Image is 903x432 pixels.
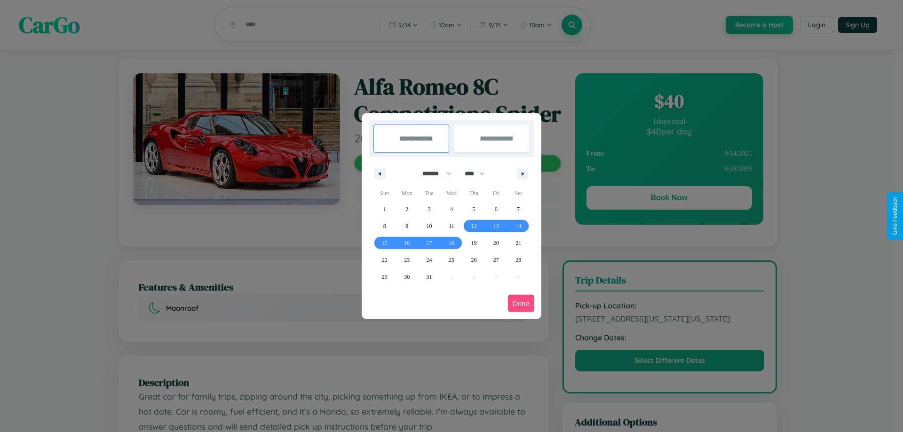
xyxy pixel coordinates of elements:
[427,235,432,251] span: 17
[892,197,898,235] div: Give Feedback
[405,218,408,235] span: 9
[471,235,476,251] span: 19
[396,201,418,218] button: 2
[440,235,462,251] button: 18
[418,251,440,268] button: 24
[428,201,431,218] span: 3
[507,218,530,235] button: 14
[418,218,440,235] button: 10
[463,201,485,218] button: 5
[485,201,507,218] button: 6
[485,235,507,251] button: 20
[515,251,521,268] span: 28
[517,201,520,218] span: 7
[382,251,388,268] span: 22
[495,201,498,218] span: 6
[373,251,396,268] button: 22
[373,186,396,201] span: Sun
[396,251,418,268] button: 23
[463,218,485,235] button: 12
[418,201,440,218] button: 3
[404,251,410,268] span: 23
[471,251,476,268] span: 26
[418,235,440,251] button: 17
[396,268,418,285] button: 30
[463,235,485,251] button: 19
[450,201,453,218] span: 4
[405,201,408,218] span: 2
[418,186,440,201] span: Tue
[449,235,454,251] span: 18
[440,186,462,201] span: Wed
[485,186,507,201] span: Fri
[427,251,432,268] span: 24
[515,235,521,251] span: 21
[493,218,499,235] span: 13
[373,268,396,285] button: 29
[493,235,499,251] span: 20
[507,235,530,251] button: 21
[508,295,534,312] button: Done
[440,251,462,268] button: 25
[440,218,462,235] button: 11
[383,218,386,235] span: 8
[463,186,485,201] span: Thu
[396,218,418,235] button: 9
[382,268,388,285] span: 29
[404,268,410,285] span: 30
[449,218,454,235] span: 11
[373,201,396,218] button: 1
[507,251,530,268] button: 28
[485,218,507,235] button: 13
[404,235,410,251] span: 16
[373,235,396,251] button: 15
[396,186,418,201] span: Mon
[493,251,499,268] span: 27
[449,251,454,268] span: 25
[515,218,521,235] span: 14
[427,218,432,235] span: 10
[471,218,476,235] span: 12
[418,268,440,285] button: 31
[507,201,530,218] button: 7
[472,201,475,218] span: 5
[373,218,396,235] button: 8
[440,201,462,218] button: 4
[485,251,507,268] button: 27
[507,186,530,201] span: Sat
[463,251,485,268] button: 26
[396,235,418,251] button: 16
[427,268,432,285] span: 31
[383,201,386,218] span: 1
[382,235,388,251] span: 15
